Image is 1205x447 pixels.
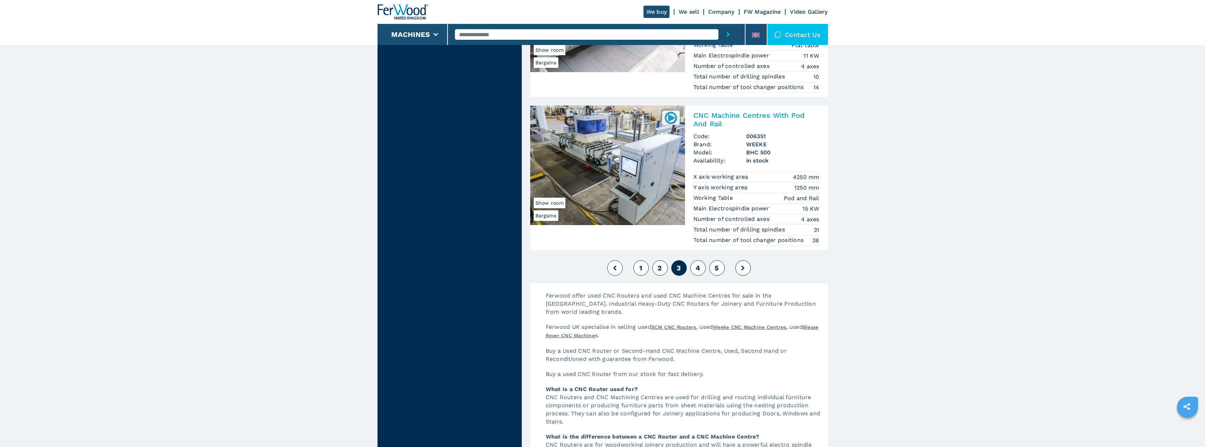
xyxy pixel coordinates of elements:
[804,52,819,60] em: 11 KW
[812,236,819,244] em: 38
[803,205,819,213] em: 15 KW
[693,173,750,181] p: X axis working area
[792,41,819,49] em: Flat table
[539,370,828,385] p: Buy a used CNC Router from our stock for fast delivery.
[546,386,638,392] strong: What is a CNC Router used for?
[693,157,746,165] span: Availability:
[746,140,819,148] h3: WEEKE
[539,385,828,433] p: CNC Routers and CNC Machining Centres are used for drilling and routing individual furniture comp...
[633,260,649,276] button: 1
[774,31,781,38] img: Contact us
[693,226,787,234] p: Total number of drilling spindles
[801,215,819,223] em: 4 axes
[693,41,735,49] p: Working Table
[813,83,819,91] em: 14
[639,264,642,272] span: 1
[746,132,819,140] h3: 006351
[693,184,749,191] p: Y axis working area
[546,433,759,440] strong: What is the difference between a CNC Router and a CNC Machine Centre?
[530,106,828,250] a: CNC Machine Centres With Pod And Rail WEEKE BHC 500BargainsShow room006351CNC Machine Centres Wit...
[693,205,771,212] p: Main Electrospindle power
[813,73,819,81] em: 10
[790,8,827,15] a: Video Gallery
[784,194,819,202] em: Pod and Rail
[658,264,662,272] span: 2
[708,8,735,15] a: Company
[679,8,699,15] a: We sell
[793,173,819,181] em: 4250 mm
[652,260,668,276] button: 2
[693,62,772,70] p: Number of controlled axes
[693,83,806,91] p: Total number of tool changer positions
[715,264,719,272] span: 5
[534,45,565,55] span: Show room
[709,260,725,276] button: 5
[534,57,558,68] span: Bargains
[539,323,828,347] p: Ferwood UK specialise in selling used , used , used s.
[693,215,772,223] p: Number of controlled axes
[801,62,819,70] em: 4 axes
[814,226,819,234] em: 31
[534,210,558,221] span: Bargains
[677,264,681,272] span: 3
[693,132,746,140] span: Code:
[794,184,819,192] em: 1250 mm
[713,324,786,330] a: Weeke CNC Machine Centres
[651,324,696,330] a: SCM CNC Routers
[746,157,819,165] span: in stock
[664,111,678,124] img: 006351
[1178,398,1196,415] a: sharethis
[690,260,706,276] button: 4
[767,24,828,45] div: Contact us
[391,30,430,39] button: Machines
[693,52,771,59] p: Main Electrospindle power
[693,73,787,81] p: Total number of drilling spindles
[693,140,746,148] span: Brand:
[534,198,565,208] span: Show room
[693,194,735,202] p: Working Table
[539,347,828,370] p: Buy a Used CNC Router or Second-Hand CNC Machine Centre, Used, Second Hand or Reconditioned with ...
[530,106,685,225] img: CNC Machine Centres With Pod And Rail WEEKE BHC 500
[696,264,700,272] span: 4
[718,24,738,45] button: submit-button
[378,4,428,20] img: Ferwood
[693,236,806,244] p: Total number of tool changer positions
[693,148,746,157] span: Model:
[693,111,819,128] h2: CNC Machine Centres With Pod And Rail
[746,148,819,157] h3: BHC 500
[1175,415,1200,442] iframe: Chat
[671,260,687,276] button: 3
[744,8,781,15] a: FW Magazine
[539,292,828,323] p: Ferwood offer used CNC Routers and used CNC Machine Centres for sale in the [GEOGRAPHIC_DATA]. In...
[643,6,670,18] a: We buy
